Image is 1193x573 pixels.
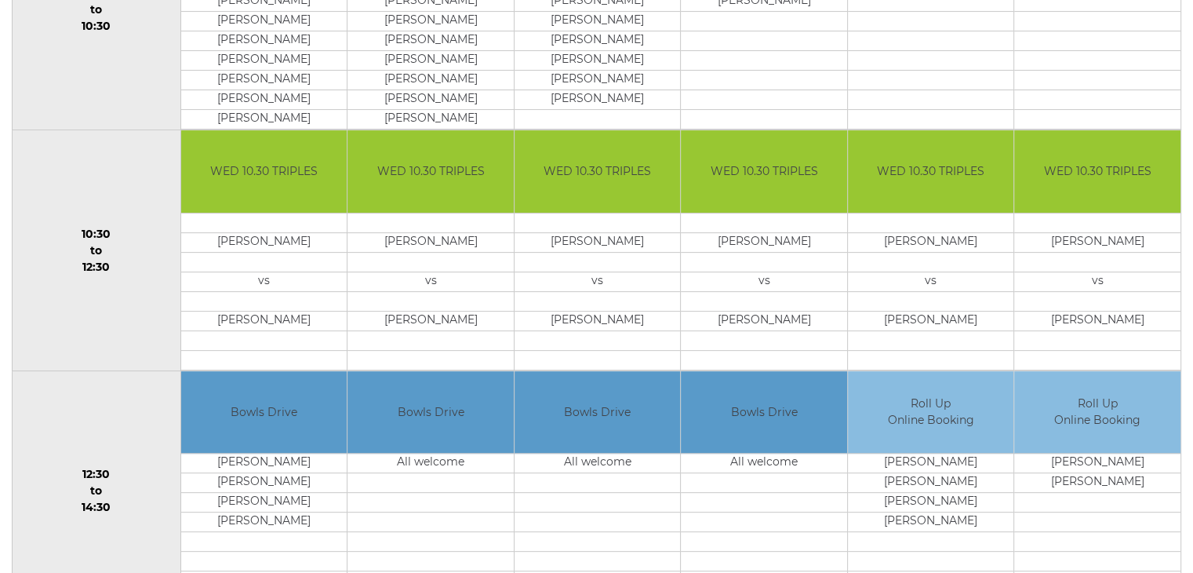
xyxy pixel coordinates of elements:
[181,513,347,532] td: [PERSON_NAME]
[848,130,1014,213] td: WED 10.30 TRIPLES
[181,311,347,330] td: [PERSON_NAME]
[848,371,1014,454] td: Roll Up Online Booking
[181,454,347,473] td: [PERSON_NAME]
[681,130,847,213] td: WED 10.30 TRIPLES
[347,272,514,291] td: vs
[347,454,514,473] td: All welcome
[347,110,514,130] td: [PERSON_NAME]
[515,51,681,71] td: [PERSON_NAME]
[181,493,347,513] td: [PERSON_NAME]
[13,130,181,371] td: 10:30 to 12:30
[347,130,514,213] td: WED 10.30 TRIPLES
[515,130,681,213] td: WED 10.30 TRIPLES
[1014,272,1180,291] td: vs
[347,311,514,330] td: [PERSON_NAME]
[1014,311,1180,330] td: [PERSON_NAME]
[515,71,681,90] td: [PERSON_NAME]
[848,454,1014,473] td: [PERSON_NAME]
[848,493,1014,513] td: [PERSON_NAME]
[1014,232,1180,252] td: [PERSON_NAME]
[347,371,514,454] td: Bowls Drive
[681,232,847,252] td: [PERSON_NAME]
[347,12,514,31] td: [PERSON_NAME]
[1014,473,1180,493] td: [PERSON_NAME]
[181,473,347,493] td: [PERSON_NAME]
[681,311,847,330] td: [PERSON_NAME]
[181,71,347,90] td: [PERSON_NAME]
[347,232,514,252] td: [PERSON_NAME]
[181,272,347,291] td: vs
[181,31,347,51] td: [PERSON_NAME]
[848,513,1014,532] td: [PERSON_NAME]
[515,371,681,454] td: Bowls Drive
[848,311,1014,330] td: [PERSON_NAME]
[681,371,847,454] td: Bowls Drive
[848,232,1014,252] td: [PERSON_NAME]
[347,90,514,110] td: [PERSON_NAME]
[848,473,1014,493] td: [PERSON_NAME]
[1014,130,1180,213] td: WED 10.30 TRIPLES
[515,90,681,110] td: [PERSON_NAME]
[681,272,847,291] td: vs
[181,130,347,213] td: WED 10.30 TRIPLES
[347,71,514,90] td: [PERSON_NAME]
[181,110,347,130] td: [PERSON_NAME]
[181,371,347,454] td: Bowls Drive
[1014,454,1180,473] td: [PERSON_NAME]
[1014,371,1180,454] td: Roll Up Online Booking
[681,454,847,473] td: All welcome
[848,272,1014,291] td: vs
[181,51,347,71] td: [PERSON_NAME]
[347,31,514,51] td: [PERSON_NAME]
[515,311,681,330] td: [PERSON_NAME]
[181,12,347,31] td: [PERSON_NAME]
[181,90,347,110] td: [PERSON_NAME]
[347,51,514,71] td: [PERSON_NAME]
[515,12,681,31] td: [PERSON_NAME]
[515,31,681,51] td: [PERSON_NAME]
[515,454,681,473] td: All welcome
[515,232,681,252] td: [PERSON_NAME]
[181,232,347,252] td: [PERSON_NAME]
[515,272,681,291] td: vs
